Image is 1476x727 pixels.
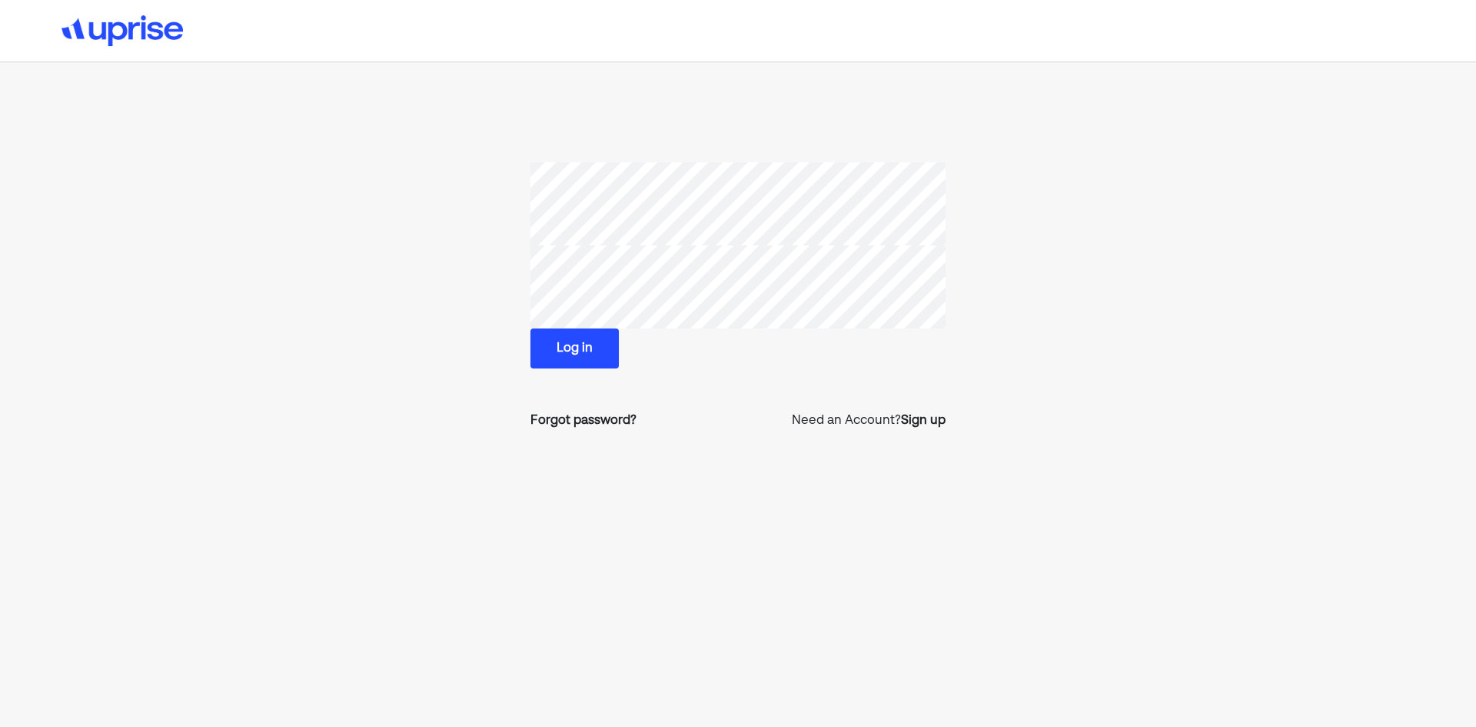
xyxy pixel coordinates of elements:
[530,328,619,369] button: Log in
[792,412,946,430] p: Need an Account?
[530,412,637,430] a: Forgot password?
[901,412,946,430] a: Sign up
